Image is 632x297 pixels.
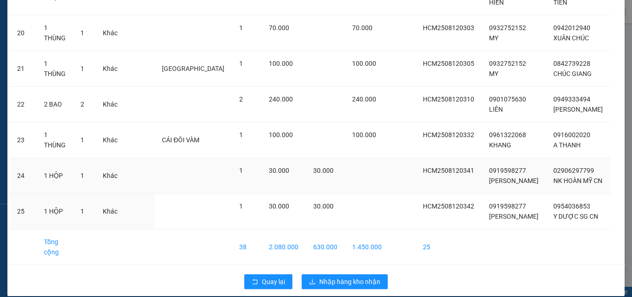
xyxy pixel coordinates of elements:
span: 240.000 [352,95,376,103]
span: 1 [239,60,243,67]
span: 100.000 [269,60,293,67]
td: 2.080.000 [261,229,306,265]
td: 23 [10,122,37,158]
span: download [309,278,316,286]
span: NK HOÀN MỸ CN [553,177,602,184]
td: 22 [10,87,37,122]
span: Nhập hàng kho nhận [319,277,380,287]
td: 25 [10,194,37,229]
span: A THANH [553,141,581,149]
span: CÁI ĐÔI VÀM [162,136,199,144]
span: 1 [81,172,84,179]
span: 1 [81,65,84,72]
span: Quay lại [262,277,285,287]
span: 100.000 [352,131,376,139]
span: Y DƯỢC SG CN [553,213,598,220]
span: 0961322068 [489,131,526,139]
td: 2 BAO [37,87,73,122]
span: rollback [252,278,258,286]
td: 1.450.000 [345,229,389,265]
td: 1 HỘP [37,158,73,194]
td: Khác [95,122,125,158]
td: Khác [95,51,125,87]
span: [GEOGRAPHIC_DATA] [162,65,224,72]
td: Khác [95,87,125,122]
td: 1 THÙNG [37,122,73,158]
span: MY [489,70,498,77]
span: 0919598277 [489,167,526,174]
span: 0954036853 [553,202,590,210]
span: 1 [81,29,84,37]
span: 30.000 [269,202,289,210]
span: HCM2508120305 [423,60,474,67]
span: 02906297799 [553,167,594,174]
span: CHÚC GIANG [553,70,592,77]
span: 100.000 [352,60,376,67]
button: downloadNhập hàng kho nhận [302,274,388,289]
span: 1 [239,202,243,210]
span: [PERSON_NAME] [489,213,539,220]
td: 21 [10,51,37,87]
span: LIÊN [489,106,503,113]
span: XUÂN CHÚC [553,34,589,42]
td: 1 THÙNG [37,51,73,87]
span: [PERSON_NAME] [553,106,603,113]
td: 1 HỘP [37,194,73,229]
td: 630.000 [306,229,345,265]
button: rollbackQuay lại [244,274,292,289]
span: 0932752152 [489,60,526,67]
span: 1 [81,208,84,215]
td: 24 [10,158,37,194]
span: [PERSON_NAME] [489,177,539,184]
span: 0949333494 [553,95,590,103]
span: 0901075630 [489,95,526,103]
span: HCM2508120332 [423,131,474,139]
span: MY [489,34,498,42]
span: 30.000 [313,202,334,210]
td: 1 THÙNG [37,15,73,51]
span: 30.000 [269,167,289,174]
span: 70.000 [352,24,372,32]
span: 2 [239,95,243,103]
span: 100.000 [269,131,293,139]
td: Khác [95,158,125,194]
span: 70.000 [269,24,289,32]
span: 1 [81,136,84,144]
span: 1 [239,167,243,174]
span: 0842739228 [553,60,590,67]
td: Khác [95,194,125,229]
span: 2 [81,101,84,108]
span: 30.000 [313,167,334,174]
span: KHANG [489,141,511,149]
td: 25 [415,229,482,265]
span: 1 [239,24,243,32]
td: Khác [95,15,125,51]
span: HCM2508120341 [423,167,474,174]
span: 1 [239,131,243,139]
td: 38 [232,229,261,265]
span: HCM2508120342 [423,202,474,210]
span: 240.000 [269,95,293,103]
span: 0942012940 [553,24,590,32]
span: HCM2508120310 [423,95,474,103]
td: 20 [10,15,37,51]
span: 0932752152 [489,24,526,32]
td: Tổng cộng [37,229,73,265]
span: 0916002020 [553,131,590,139]
span: 0919598277 [489,202,526,210]
span: HCM2508120303 [423,24,474,32]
